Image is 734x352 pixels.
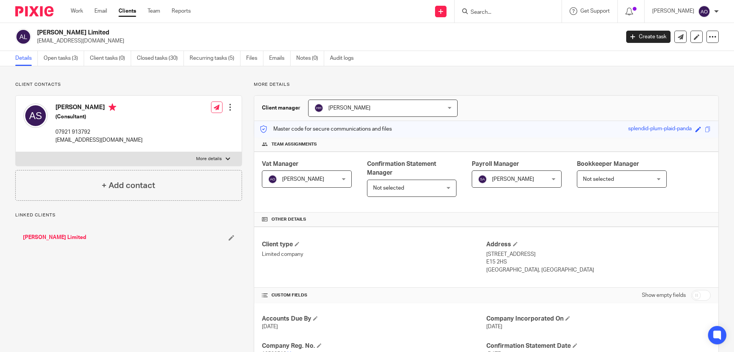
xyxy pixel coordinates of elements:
[577,161,639,167] span: Bookkeeper Manager
[254,82,719,88] p: More details
[148,7,160,15] a: Team
[15,29,31,45] img: svg%3E
[55,103,143,113] h4: [PERSON_NAME]
[269,51,291,66] a: Emails
[23,234,86,241] a: [PERSON_NAME] Limited
[478,175,487,184] img: svg%3E
[172,7,191,15] a: Reports
[367,161,436,176] span: Confirmation Statement Manager
[328,105,370,111] span: [PERSON_NAME]
[246,51,263,66] a: Files
[470,9,539,16] input: Search
[698,5,710,18] img: svg%3E
[262,161,299,167] span: Vat Manager
[55,113,143,121] h5: (Consultant)
[260,125,392,133] p: Master code for secure communications and files
[44,51,84,66] a: Open tasks (3)
[262,104,300,112] h3: Client manager
[15,212,242,218] p: Linked clients
[373,185,404,191] span: Not selected
[15,51,38,66] a: Details
[486,324,502,329] span: [DATE]
[330,51,359,66] a: Audit logs
[486,342,711,350] h4: Confirmation Statement Date
[262,342,486,350] h4: Company Reg. No.
[137,51,184,66] a: Closed tasks (30)
[271,141,317,147] span: Team assignments
[262,315,486,323] h4: Accounts Due By
[262,241,486,249] h4: Client type
[486,266,711,274] p: [GEOGRAPHIC_DATA], [GEOGRAPHIC_DATA]
[196,156,222,162] p: More details
[109,103,116,111] i: Primary
[282,177,324,182] span: [PERSON_NAME]
[55,128,143,136] p: 07921 913792
[262,250,486,258] p: Limited company
[262,324,278,329] span: [DATE]
[486,315,711,323] h4: Company Incorporated On
[37,29,499,37] h2: [PERSON_NAME] Limited
[119,7,136,15] a: Clients
[94,7,107,15] a: Email
[472,161,519,167] span: Payroll Manager
[37,37,615,45] p: [EMAIL_ADDRESS][DOMAIN_NAME]
[626,31,671,43] a: Create task
[628,125,692,134] div: splendid-plum-plaid-panda
[583,177,614,182] span: Not selected
[23,103,48,128] img: svg%3E
[486,241,711,249] h4: Address
[642,291,686,299] label: Show empty fields
[486,258,711,266] p: E15 2HS
[262,292,486,298] h4: CUSTOM FIELDS
[71,7,83,15] a: Work
[268,175,277,184] img: svg%3E
[15,6,54,16] img: Pixie
[580,8,610,14] span: Get Support
[190,51,240,66] a: Recurring tasks (5)
[486,250,711,258] p: [STREET_ADDRESS]
[492,177,534,182] span: [PERSON_NAME]
[55,136,143,144] p: [EMAIL_ADDRESS][DOMAIN_NAME]
[314,103,323,113] img: svg%3E
[271,216,306,223] span: Other details
[90,51,131,66] a: Client tasks (0)
[102,180,155,192] h4: + Add contact
[15,82,242,88] p: Client contacts
[652,7,694,15] p: [PERSON_NAME]
[296,51,324,66] a: Notes (0)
